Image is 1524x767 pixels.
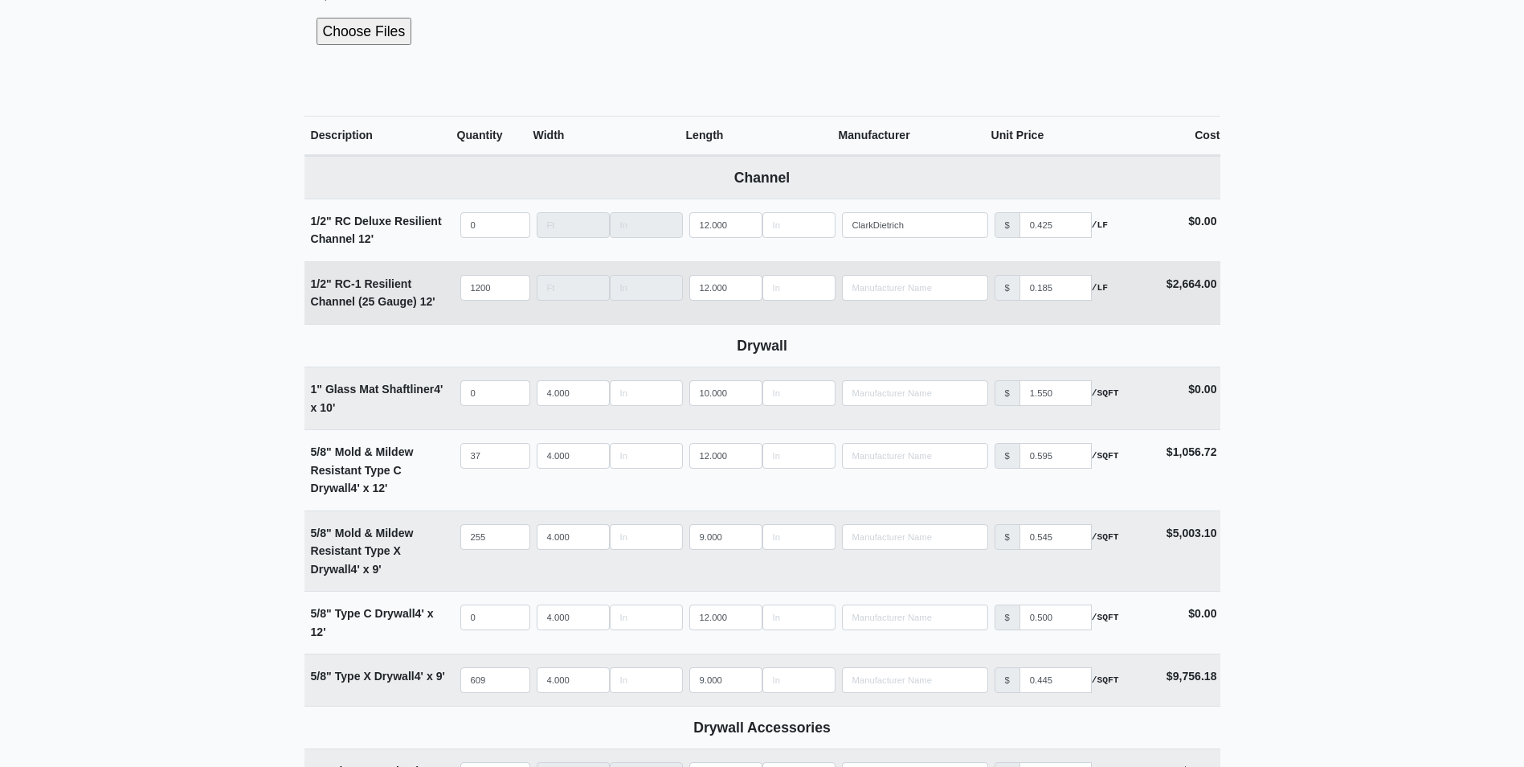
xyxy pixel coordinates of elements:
input: Length [762,380,836,406]
strong: $0.00 [1188,215,1216,228]
th: Length [686,116,839,156]
input: quantity [460,380,530,406]
th: Width [533,116,686,156]
input: Length [689,212,762,238]
b: Drywall Accessories [693,720,831,736]
span: 4' [351,482,360,494]
span: 12' [420,295,435,308]
strong: /LF [1092,218,1108,232]
b: Channel [734,170,790,186]
th: Quantity [457,116,533,156]
strong: $1,056.72 [1166,445,1217,458]
input: Search [842,275,988,301]
span: 12' [358,232,374,245]
input: Length [689,605,762,630]
input: Length [610,275,683,301]
strong: /SQFT [1092,530,1119,544]
span: 12' [311,625,326,638]
span: x [363,563,370,576]
input: Search [842,667,988,693]
input: manufacturer [1019,667,1092,693]
input: Length [762,212,836,238]
input: quantity [460,667,530,693]
input: Length [689,443,762,469]
strong: $0.00 [1188,383,1216,396]
input: Length [537,605,610,630]
strong: $0.00 [1188,607,1216,620]
input: Length [610,443,683,469]
input: quantity [460,275,530,301]
input: quantity [460,212,530,238]
span: x [363,482,370,494]
input: Length [610,605,683,630]
strong: 1/2" RC-1 Resilient Channel (25 Gauge) [311,277,435,309]
strong: $2,664.00 [1166,277,1217,290]
input: Length [537,443,610,469]
div: $ [995,380,1020,406]
input: Length [689,275,762,301]
input: Length [689,667,762,693]
strong: $9,756.18 [1166,670,1217,683]
span: 4' [415,670,423,683]
div: $ [995,212,1020,238]
input: manufacturer [1019,443,1092,469]
input: Length [537,667,610,693]
input: Search [842,605,988,630]
span: 9' [372,563,381,576]
strong: 5/8" Mold & Mildew Resistant Type C Drywall [311,445,414,494]
span: x [311,401,317,414]
div: $ [995,524,1020,550]
th: Cost [1144,116,1220,156]
input: Length [537,524,610,550]
input: manufacturer [1019,605,1092,630]
strong: /SQFT [1092,386,1119,400]
span: 4' [434,383,443,396]
input: Choose Files [317,18,584,45]
strong: 5/8" Type C Drywall [311,607,434,638]
input: manufacturer [1019,212,1092,238]
input: Length [689,524,762,550]
strong: 5/8" Type X Drywall [311,670,445,683]
input: Length [762,443,836,469]
span: x [427,670,433,683]
span: 9' [436,670,445,683]
input: Search [842,212,988,238]
input: quantity [460,443,530,469]
input: Length [610,212,683,238]
strong: /SQFT [1092,673,1119,687]
strong: /SQFT [1092,610,1119,625]
span: Description [311,129,373,142]
input: Length [610,380,683,406]
input: Search [842,380,988,406]
input: Search [842,524,988,550]
input: Length [689,380,762,406]
input: Length [537,212,610,238]
div: $ [995,275,1020,301]
span: 4' [415,607,424,620]
input: Length [537,275,610,301]
th: Unit Price [991,116,1144,156]
span: 12' [372,482,387,494]
strong: 1" Glass Mat Shaftliner [311,383,443,414]
div: $ [995,605,1020,630]
input: Length [762,605,836,630]
div: $ [995,443,1020,469]
b: Drywall [737,338,787,354]
input: quantity [460,524,530,550]
strong: 1/2" RC Deluxe Resilient Channel [311,215,442,246]
input: Length [762,524,836,550]
strong: 5/8" Mold & Mildew Resistant Type X Drywall [311,527,414,576]
input: manufacturer [1019,524,1092,550]
input: Length [762,275,836,301]
input: Length [610,667,683,693]
input: Length [762,667,836,693]
input: Length [537,380,610,406]
input: manufacturer [1019,380,1092,406]
strong: /LF [1092,281,1108,295]
input: Search [842,443,988,469]
input: manufacturer [1019,275,1092,301]
input: Length [610,524,683,550]
th: Manufacturer [839,116,991,156]
span: x [427,607,434,620]
input: quantity [460,605,530,630]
